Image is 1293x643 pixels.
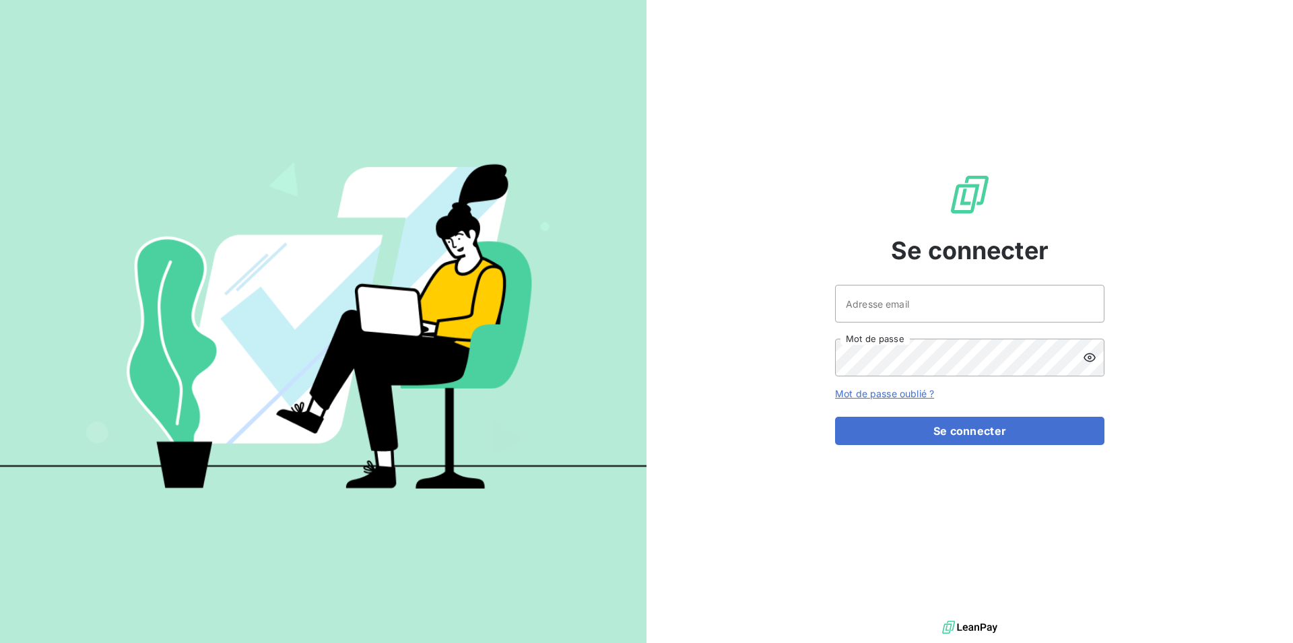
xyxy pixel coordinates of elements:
[948,173,991,216] img: Logo LeanPay
[835,388,934,399] a: Mot de passe oublié ?
[835,285,1104,323] input: placeholder
[835,417,1104,445] button: Se connecter
[942,617,997,638] img: logo
[891,232,1049,269] span: Se connecter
